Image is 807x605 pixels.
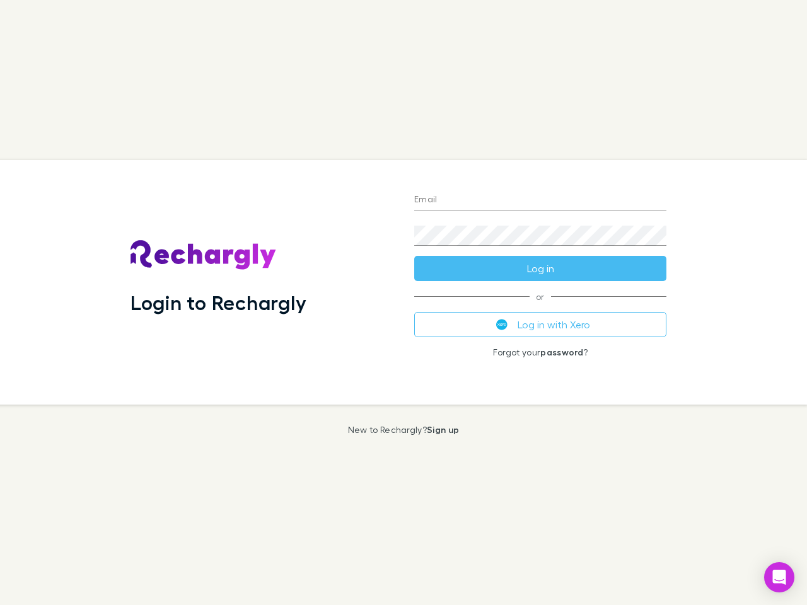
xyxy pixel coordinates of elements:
img: Rechargly's Logo [131,240,277,270]
div: Open Intercom Messenger [764,562,794,592]
img: Xero's logo [496,319,508,330]
button: Log in [414,256,666,281]
h1: Login to Rechargly [131,291,306,314]
a: Sign up [427,424,459,435]
span: or [414,296,666,297]
button: Log in with Xero [414,312,666,337]
p: Forgot your ? [414,347,666,357]
a: password [540,347,583,357]
p: New to Rechargly? [348,425,460,435]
